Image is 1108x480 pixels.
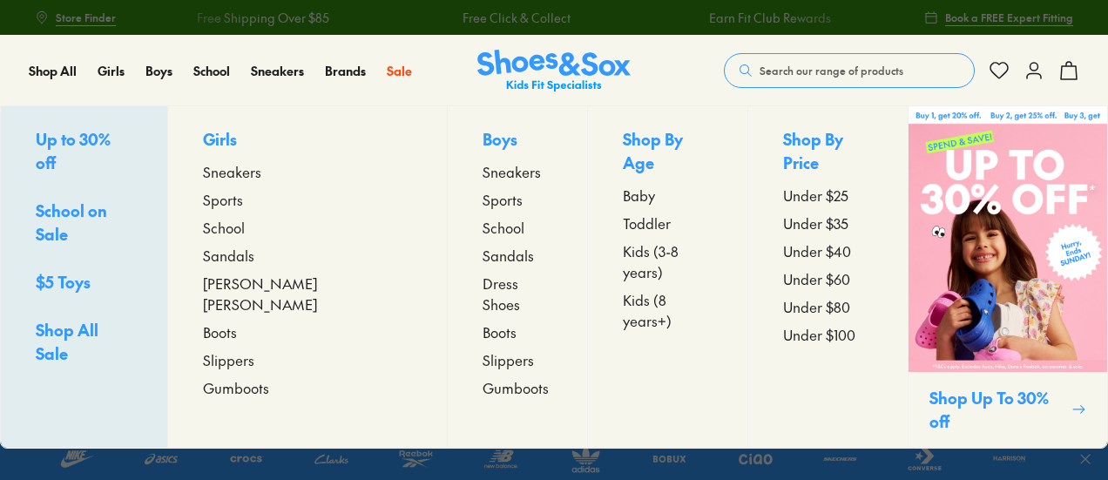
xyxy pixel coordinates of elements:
[623,185,713,206] a: Baby
[783,324,873,345] a: Under $100
[203,189,412,210] a: Sports
[203,349,254,370] span: Slippers
[483,349,534,370] span: Slippers
[203,377,412,398] a: Gumboots
[623,185,655,206] span: Baby
[203,245,254,266] span: Sandals
[483,127,551,154] p: Boys
[783,240,851,261] span: Under $40
[203,377,269,398] span: Gumboots
[783,213,873,233] a: Under $35
[783,240,873,261] a: Under $40
[483,161,541,182] span: Sneakers
[203,245,412,266] a: Sandals
[193,9,326,27] a: Free Shipping Over $85
[98,62,125,79] span: Girls
[783,127,873,178] p: Shop By Price
[706,9,828,27] a: Earn Fit Club Rewards
[908,106,1107,448] a: Shop Up To 30% off
[783,185,848,206] span: Under $25
[251,62,304,80] a: Sneakers
[483,189,523,210] span: Sports
[623,127,713,178] p: Shop By Age
[783,296,850,317] span: Under $80
[783,185,873,206] a: Under $25
[203,127,412,154] p: Girls
[325,62,366,80] a: Brands
[945,10,1073,25] span: Book a FREE Expert Fitting
[193,62,230,80] a: School
[98,62,125,80] a: Girls
[623,240,713,282] a: Kids (3-8 years)
[623,289,713,331] a: Kids (8 years+)
[56,10,116,25] span: Store Finder
[387,62,412,79] span: Sale
[483,273,551,314] a: Dress Shoes
[783,296,873,317] a: Under $80
[36,128,111,173] span: Up to 30% off
[483,321,517,342] span: Boots
[483,245,534,266] span: Sandals
[145,62,172,79] span: Boys
[203,217,245,238] span: School
[36,199,132,249] a: School on Sale
[483,161,551,182] a: Sneakers
[36,319,98,364] span: Shop All Sale
[36,127,132,178] a: Up to 30% off
[203,321,412,342] a: Boots
[724,53,975,88] button: Search our range of products
[483,377,549,398] span: Gumboots
[29,62,77,79] span: Shop All
[477,50,631,92] a: Shoes & Sox
[251,62,304,79] span: Sneakers
[483,217,524,238] span: School
[325,62,366,79] span: Brands
[36,271,91,293] span: $5 Toys
[36,199,107,245] span: School on Sale
[483,321,551,342] a: Boots
[783,268,850,289] span: Under $60
[203,273,412,314] a: [PERSON_NAME] [PERSON_NAME]
[145,62,172,80] a: Boys
[483,217,551,238] a: School
[477,50,631,92] img: SNS_Logo_Responsive.svg
[783,268,873,289] a: Under $60
[623,213,713,233] a: Toddler
[193,62,230,79] span: School
[929,386,1064,433] p: Shop Up To 30% off
[203,321,237,342] span: Boots
[483,245,551,266] a: Sandals
[203,217,412,238] a: School
[203,349,412,370] a: Slippers
[387,62,412,80] a: Sale
[760,63,903,78] span: Search our range of products
[36,318,132,368] a: Shop All Sale
[203,161,412,182] a: Sneakers
[483,377,551,398] a: Gumboots
[483,189,551,210] a: Sports
[36,270,132,297] a: $5 Toys
[483,349,551,370] a: Slippers
[29,62,77,80] a: Shop All
[924,2,1073,33] a: Book a FREE Expert Fitting
[35,2,116,33] a: Store Finder
[783,213,848,233] span: Under $35
[203,189,243,210] span: Sports
[623,213,671,233] span: Toddler
[203,161,261,182] span: Sneakers
[783,324,855,345] span: Under $100
[909,106,1107,372] img: SNS_WEBASSETS_CollectionHero_1280x1600_3_3cc3cab1-0476-4628-9278-87f58d7d6f8a.png
[459,9,567,27] a: Free Click & Collect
